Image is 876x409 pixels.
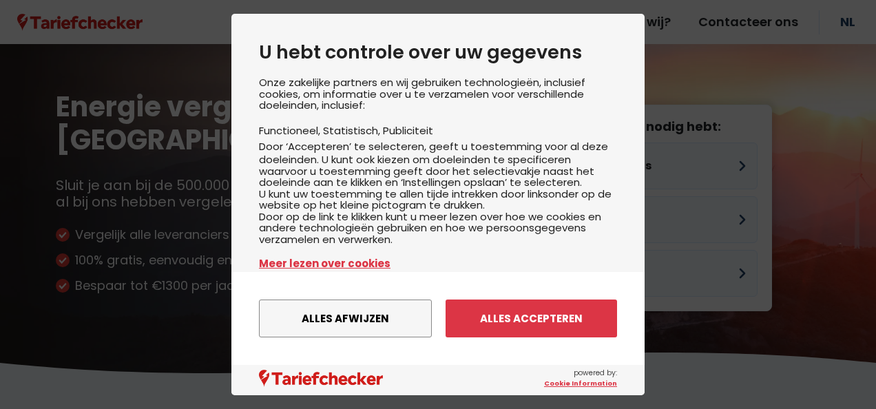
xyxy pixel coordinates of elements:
[259,255,617,271] a: Meer lezen over cookies
[323,123,383,138] li: Statistisch
[259,370,383,387] img: logo
[231,272,645,365] div: menu
[544,368,617,388] span: powered by:
[259,77,617,310] div: Onze zakelijke partners en wij gebruiken technologieën, inclusief cookies, om informatie over u t...
[544,379,617,388] a: Cookie Information
[446,300,617,337] button: Alles accepteren
[259,41,617,63] h2: U hebt controle over uw gegevens
[383,123,433,138] li: Publiciteit
[259,300,432,337] button: Alles afwijzen
[259,123,323,138] li: Functioneel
